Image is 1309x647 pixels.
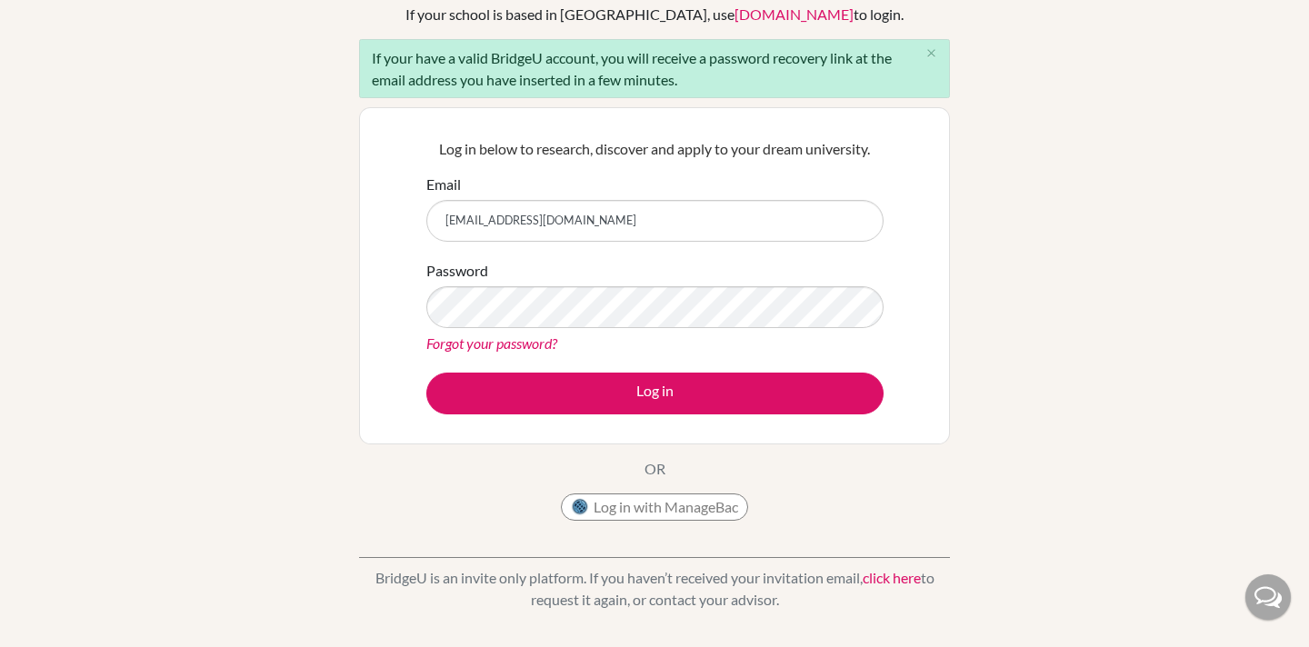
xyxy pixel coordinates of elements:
[645,458,665,480] p: OR
[734,5,854,23] a: [DOMAIN_NAME]
[426,334,557,352] a: Forgot your password?
[359,567,950,611] p: BridgeU is an invite only platform. If you haven’t received your invitation email, to request it ...
[863,569,921,586] a: click here
[913,40,949,67] button: Close
[359,39,950,98] div: If your have a valid BridgeU account, you will receive a password recovery link at the email addr...
[561,493,748,521] button: Log in with ManageBac
[426,373,884,414] button: Log in
[426,174,461,195] label: Email
[42,13,79,29] span: Help
[405,4,904,25] div: If your school is based in [GEOGRAPHIC_DATA], use to login.
[924,46,938,60] i: close
[426,138,884,160] p: Log in below to research, discover and apply to your dream university.
[426,260,488,282] label: Password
